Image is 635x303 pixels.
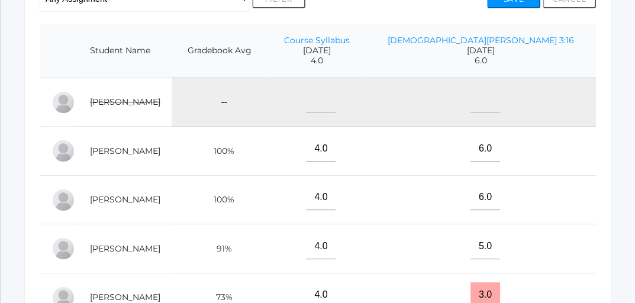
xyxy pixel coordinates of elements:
a: [PERSON_NAME] [90,146,160,156]
th: Student Name [78,24,172,78]
span: 6.0 [378,56,584,66]
td: 100% [172,127,267,176]
a: [PERSON_NAME] [90,194,160,205]
a: [PERSON_NAME] [90,243,160,254]
a: Course Syllabus [283,35,349,46]
div: Reese Carr [51,139,75,163]
a: [PERSON_NAME] [90,96,160,107]
div: Ryan Lawler [51,237,75,260]
a: [PERSON_NAME] [90,292,160,302]
td: -- [172,78,267,127]
div: Wyatt Hill [51,188,75,212]
th: Gradebook Avg [172,24,267,78]
td: 100% [172,175,267,224]
a: [DEMOGRAPHIC_DATA][PERSON_NAME] 3:16 [388,35,574,46]
span: 4.0 [279,56,354,66]
div: Zoe Carr [51,91,75,114]
td: 91% [172,224,267,273]
span: [DATE] [378,46,584,56]
span: [DATE] [279,46,354,56]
